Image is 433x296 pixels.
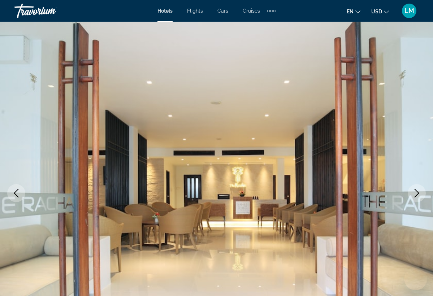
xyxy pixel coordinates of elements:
[404,267,427,290] iframe: Button to launch messaging window
[157,8,173,14] a: Hotels
[7,184,25,202] button: Previous image
[14,1,87,20] a: Travorium
[347,9,354,14] span: en
[371,9,382,14] span: USD
[267,5,276,17] button: Extra navigation items
[187,8,203,14] a: Flights
[408,184,426,202] button: Next image
[404,7,414,14] span: LM
[243,8,260,14] a: Cruises
[347,6,360,17] button: Change language
[371,6,389,17] button: Change currency
[217,8,228,14] a: Cars
[400,3,419,18] button: User Menu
